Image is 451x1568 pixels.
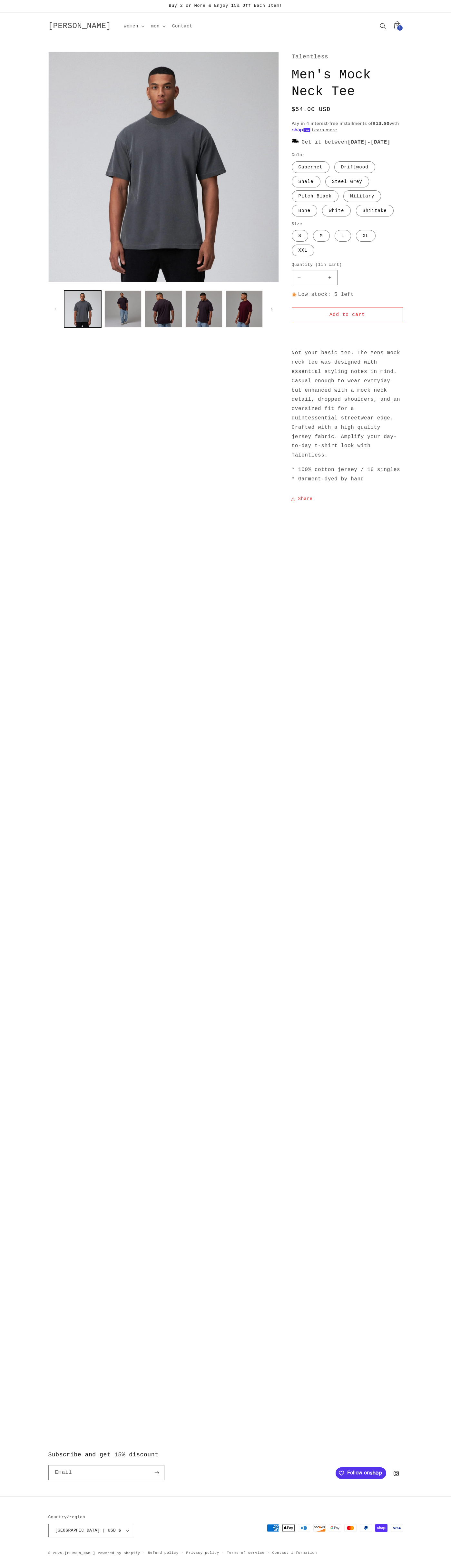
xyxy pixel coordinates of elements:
span: men [151,23,160,29]
span: $54.00 USD [292,105,331,114]
summary: men [147,19,168,33]
span: women [124,23,138,29]
span: 1 [318,262,321,267]
label: M [313,230,329,242]
button: Slide right [265,302,279,316]
label: Driftwood [334,161,375,173]
button: Subscribe [150,1465,164,1480]
strong: - [348,139,390,145]
label: Cabernet [292,161,329,173]
label: XXL [292,245,314,256]
h1: Men's Mock Neck Tee [292,67,403,100]
button: [GEOGRAPHIC_DATA] | USD $ [48,1524,134,1537]
small: © 2025, [48,1551,95,1555]
label: Bone [292,205,318,216]
summary: Search [376,19,390,33]
button: Add to cart [292,307,403,322]
span: [PERSON_NAME] [48,22,111,30]
summary: Share [292,492,313,506]
button: Load image 1 in gallery view [64,290,101,327]
span: 1 [399,25,401,31]
button: Load image 3 in gallery view [104,290,142,327]
media-gallery: Gallery Viewer [48,52,279,329]
span: Buy 2 or More & Enjoy 15% Off Each Item! [169,3,282,8]
a: [PERSON_NAME] [65,1551,95,1555]
label: L [335,230,351,242]
a: [PERSON_NAME] [46,20,113,33]
legend: Size [292,221,303,227]
p: Get it between [292,138,403,147]
button: Load image 5 in gallery view [185,290,222,327]
label: Military [343,190,381,202]
label: Shale [292,176,320,187]
summary: women [120,19,147,33]
button: Load image 8 in gallery view [226,290,263,327]
p: Low stock: 5 left [292,290,403,299]
label: Quantity [292,262,403,268]
a: Privacy policy [186,1550,219,1556]
span: Contact [172,23,192,29]
label: White [322,205,351,216]
a: Powered by Shopify [98,1551,140,1555]
label: XL [356,230,376,242]
span: [DATE] [371,139,390,145]
p: Talentless [292,52,403,62]
p: Not your basic tee. The Mens mock neck tee was designed with essential styling notes in mind. Cas... [292,348,403,460]
label: Steel Grey [325,176,369,187]
a: Terms of service [227,1550,265,1556]
label: Pitch Black [292,190,338,202]
span: [DATE] [348,139,367,145]
a: Contact [168,19,196,33]
a: Refund policy [148,1550,179,1556]
img: 1670915.png [292,138,299,146]
label: S [292,230,308,242]
button: Load image 4 in gallery view [145,290,182,327]
a: Contact information [272,1550,317,1556]
p: * 100% cotton jersey / 16 singles * Garment-dyed by hand [292,465,403,484]
span: [GEOGRAPHIC_DATA] | USD $ [55,1527,121,1534]
legend: Color [292,152,306,158]
span: ( in cart) [315,262,342,267]
h2: Country/region [48,1514,134,1521]
h2: Subscribe and get 15% discount [48,1451,332,1459]
label: Shiitake [356,205,394,216]
button: Slide left [48,302,63,316]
